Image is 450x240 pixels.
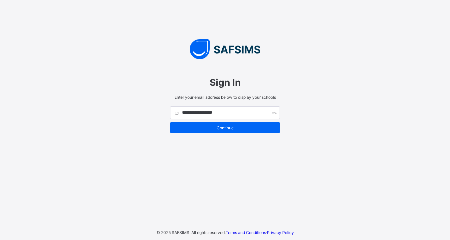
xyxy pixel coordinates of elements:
img: SAFSIMS Logo [163,39,287,59]
span: Continue [175,125,275,130]
a: Terms and Conditions [226,230,266,235]
span: Sign In [170,77,280,88]
a: Privacy Policy [267,230,294,235]
span: · [226,230,294,235]
span: © 2025 SAFSIMS. All rights reserved. [156,230,226,235]
span: Enter your email address below to display your schools [170,95,280,100]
